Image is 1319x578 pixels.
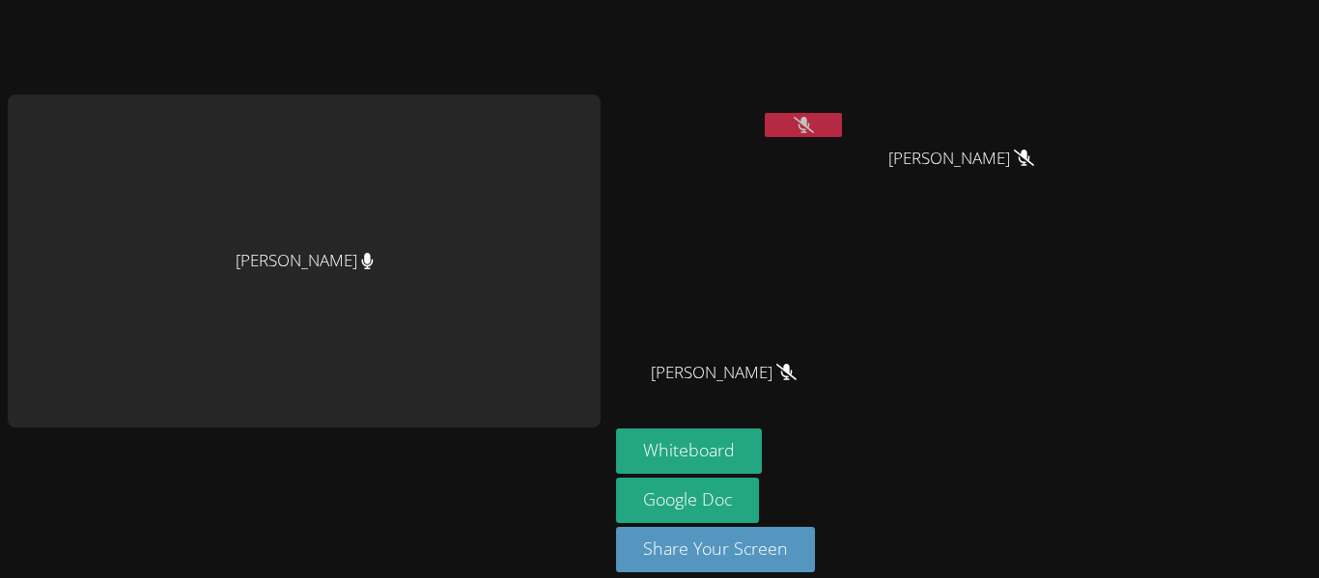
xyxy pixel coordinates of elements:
a: Google Doc [616,478,759,523]
button: Share Your Screen [616,527,815,572]
span: [PERSON_NAME] [888,145,1034,173]
span: [PERSON_NAME] [651,359,797,387]
button: Whiteboard [616,428,762,474]
div: [PERSON_NAME] [8,95,601,428]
